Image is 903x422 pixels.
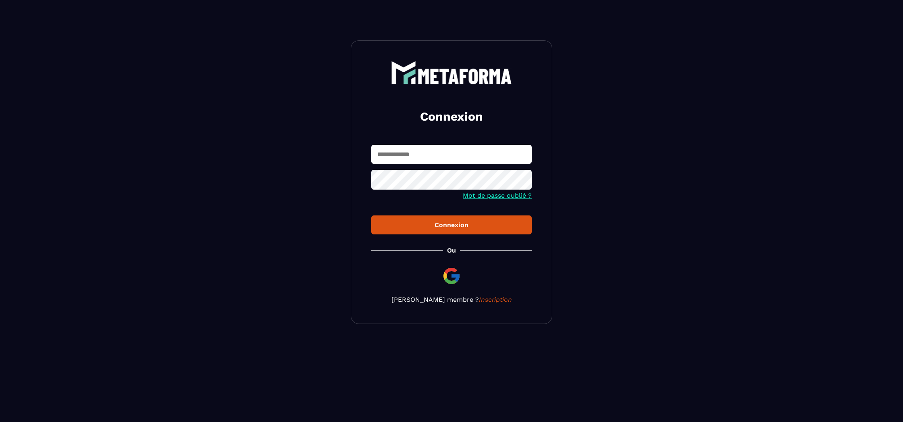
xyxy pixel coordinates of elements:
[463,192,532,199] a: Mot de passe oublié ?
[479,296,512,303] a: Inscription
[442,266,461,286] img: google
[381,109,522,125] h2: Connexion
[447,247,456,254] p: Ou
[371,215,532,234] button: Connexion
[391,61,512,84] img: logo
[371,296,532,303] p: [PERSON_NAME] membre ?
[378,221,525,229] div: Connexion
[371,61,532,84] a: logo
